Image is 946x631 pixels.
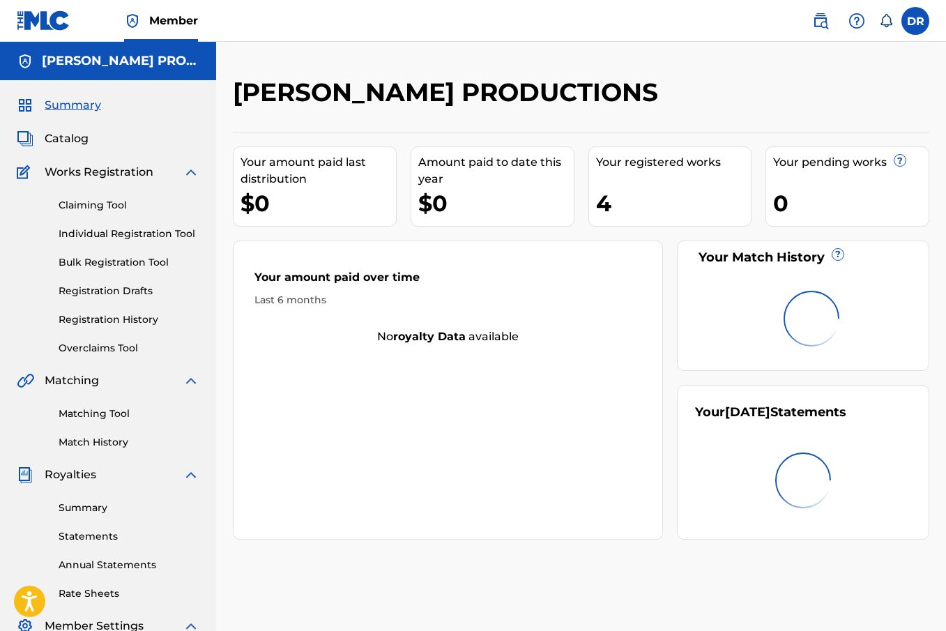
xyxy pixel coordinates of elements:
[149,13,198,29] span: Member
[596,188,752,219] div: 4
[17,164,35,181] img: Works Registration
[241,154,396,188] div: Your amount paid last distribution
[59,255,199,270] a: Bulk Registration Tool
[879,14,893,28] div: Notifications
[17,130,89,147] a: CatalogCatalog
[254,269,641,293] div: Your amount paid over time
[772,280,850,358] img: preloader
[695,248,911,267] div: Your Match History
[241,188,396,219] div: $0
[848,13,865,29] img: help
[59,341,199,356] a: Overclaims Tool
[832,249,844,260] span: ?
[233,77,665,108] h2: [PERSON_NAME] PRODUCTIONS
[45,466,96,483] span: Royalties
[45,130,89,147] span: Catalog
[876,564,946,631] iframe: Chat Widget
[124,13,141,29] img: Top Rightsholder
[59,312,199,327] a: Registration History
[59,586,199,601] a: Rate Sheets
[183,372,199,389] img: expand
[843,7,871,35] div: Help
[418,154,574,188] div: Amount paid to date this year
[59,406,199,421] a: Matching Tool
[812,13,829,29] img: search
[17,372,34,389] img: Matching
[418,188,574,219] div: $0
[45,164,153,181] span: Works Registration
[59,529,199,544] a: Statements
[234,328,662,345] div: No available
[773,154,929,171] div: Your pending works
[17,97,33,114] img: Summary
[183,466,199,483] img: expand
[695,403,846,422] div: Your Statements
[894,155,906,166] span: ?
[254,293,641,307] div: Last 6 months
[17,53,33,70] img: Accounts
[773,188,929,219] div: 0
[45,97,101,114] span: Summary
[393,330,466,343] strong: royalty data
[59,198,199,213] a: Claiming Tool
[17,130,33,147] img: Catalog
[59,435,199,450] a: Match History
[17,466,33,483] img: Royalties
[183,164,199,181] img: expand
[59,501,199,515] a: Summary
[59,227,199,241] a: Individual Registration Tool
[17,97,101,114] a: SummarySummary
[45,372,99,389] span: Matching
[42,53,199,69] h5: DANICA ROZELLE PRODUCTIONS
[596,154,752,171] div: Your registered works
[59,558,199,572] a: Annual Statements
[59,284,199,298] a: Registration Drafts
[764,441,842,519] img: preloader
[17,10,70,31] img: MLC Logo
[901,7,929,35] div: User Menu
[807,7,834,35] a: Public Search
[725,404,770,420] span: [DATE]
